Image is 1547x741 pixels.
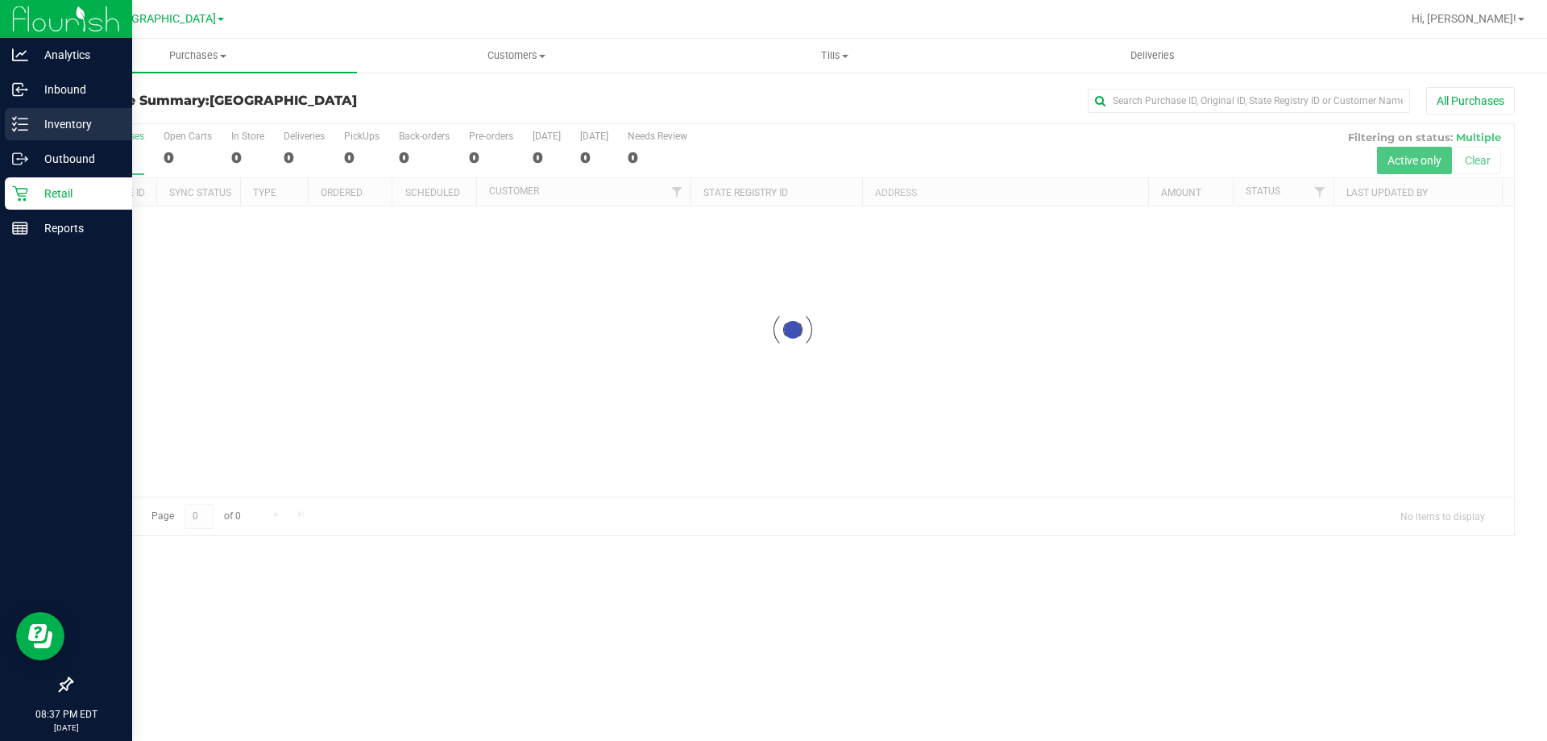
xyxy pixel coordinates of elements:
[71,94,552,108] h3: Purchase Summary:
[1412,12,1516,25] span: Hi, [PERSON_NAME]!
[39,39,357,73] a: Purchases
[1109,48,1197,63] span: Deliveries
[12,47,28,63] inline-svg: Analytics
[7,722,125,734] p: [DATE]
[675,39,993,73] a: Tills
[676,48,993,63] span: Tills
[12,220,28,236] inline-svg: Reports
[12,185,28,202] inline-svg: Retail
[28,184,125,203] p: Retail
[12,116,28,132] inline-svg: Inventory
[358,48,674,63] span: Customers
[39,48,357,63] span: Purchases
[993,39,1312,73] a: Deliveries
[209,93,357,108] span: [GEOGRAPHIC_DATA]
[106,12,216,26] span: [GEOGRAPHIC_DATA]
[28,149,125,169] p: Outbound
[1088,89,1410,113] input: Search Purchase ID, Original ID, State Registry ID or Customer Name...
[28,219,125,238] p: Reports
[16,612,64,660] iframe: Resource center
[12,151,28,167] inline-svg: Outbound
[12,81,28,98] inline-svg: Inbound
[28,45,125,65] p: Analytics
[357,39,675,73] a: Customers
[7,707,125,722] p: 08:37 PM EDT
[1426,87,1515,114] button: All Purchases
[28,114,125,134] p: Inventory
[28,80,125,99] p: Inbound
